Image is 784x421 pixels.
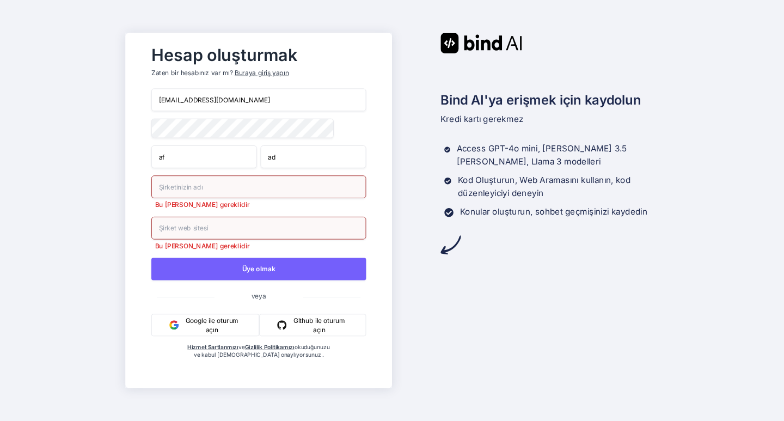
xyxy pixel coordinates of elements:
font: Konular oluşturun, sohbet geçmişinizi kaydedin [460,206,647,216]
font: Google ile oturum açın [186,316,238,334]
input: Şirketinizin adı [151,175,366,198]
input: E-posta [151,89,366,112]
button: Üye olmak [151,258,366,280]
font: Buraya giriş yapın [235,69,289,76]
font: ve [238,344,245,351]
img: Bind AI logosu [440,33,522,53]
font: Zaten bir hesabınız var mı? [151,69,233,76]
font: Kod Oluşturun, Web Aramasını kullanın, kod düzenleyiciyi deneyin [458,175,630,198]
button: Github ile oturum açın [259,314,366,336]
font: Bind AI'ya erişmek için kaydolun [440,92,641,108]
a: Hizmet Şartlarımızı [187,344,238,351]
font: Hesap oluşturmak [151,45,298,65]
font: veya [252,292,266,300]
font: Github ile oturum açın [293,316,345,334]
input: Şirket web sitesi [151,217,366,240]
img: google [169,320,179,330]
input: Soy isim [261,145,366,168]
a: Gizlilik Politikamızı [245,344,295,351]
font: Üye olmak [242,265,275,273]
img: github [278,320,287,330]
button: Google ile oturum açın [151,314,259,336]
img: ok [440,235,461,255]
font: Kredi kartı gerekmez [440,114,523,124]
font: Access GPT-4o mini, [PERSON_NAME] 3.5 [PERSON_NAME], Llama 3 modelleri [457,144,627,167]
font: Bu [PERSON_NAME] gereklidir [155,242,249,249]
font: okuduğunuzu ve kabul [DEMOGRAPHIC_DATA] onaylıyorsunuz . [194,344,330,358]
font: Bu [PERSON_NAME] gereklidir [155,200,249,208]
input: İlk adı [151,145,257,168]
